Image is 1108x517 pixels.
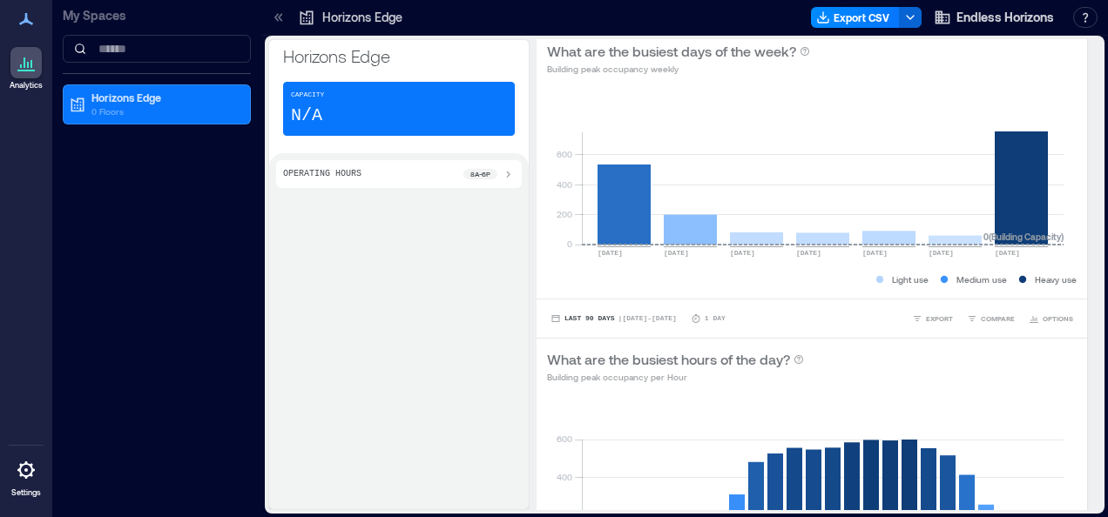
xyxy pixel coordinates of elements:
[730,249,755,257] text: [DATE]
[1025,310,1077,327] button: OPTIONS
[547,310,680,327] button: Last 90 Days |[DATE]-[DATE]
[926,313,953,324] span: EXPORT
[547,41,796,62] p: What are the busiest days of the week?
[796,249,821,257] text: [DATE]
[995,249,1020,257] text: [DATE]
[291,104,322,128] p: N/A
[929,3,1059,31] button: Endless Horizons
[11,487,41,498] p: Settings
[811,7,900,28] button: Export CSV
[909,310,956,327] button: EXPORT
[470,169,490,179] p: 8a - 6p
[598,249,623,257] text: [DATE]
[322,9,402,26] p: Horizons Edge
[10,80,43,91] p: Analytics
[567,238,572,249] tspan: 0
[283,167,361,181] p: Operating Hours
[705,313,726,324] p: 1 Day
[291,90,324,100] p: Capacity
[557,472,572,482] tspan: 400
[1043,313,1073,324] span: OPTIONS
[547,370,804,384] p: Building peak occupancy per Hour
[557,179,572,190] tspan: 400
[929,249,954,257] text: [DATE]
[557,433,572,444] tspan: 600
[5,449,47,503] a: Settings
[557,149,572,159] tspan: 600
[63,7,251,24] p: My Spaces
[664,249,689,257] text: [DATE]
[547,349,790,370] p: What are the busiest hours of the day?
[91,104,238,118] p: 0 Floors
[547,62,810,76] p: Building peak occupancy weekly
[981,313,1015,324] span: COMPARE
[862,249,888,257] text: [DATE]
[1035,272,1077,286] p: Heavy use
[91,91,238,104] p: Horizons Edge
[956,272,1007,286] p: Medium use
[283,44,515,68] p: Horizons Edge
[963,310,1018,327] button: COMPARE
[4,42,48,96] a: Analytics
[557,209,572,219] tspan: 200
[892,272,929,286] p: Light use
[956,9,1054,26] span: Endless Horizons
